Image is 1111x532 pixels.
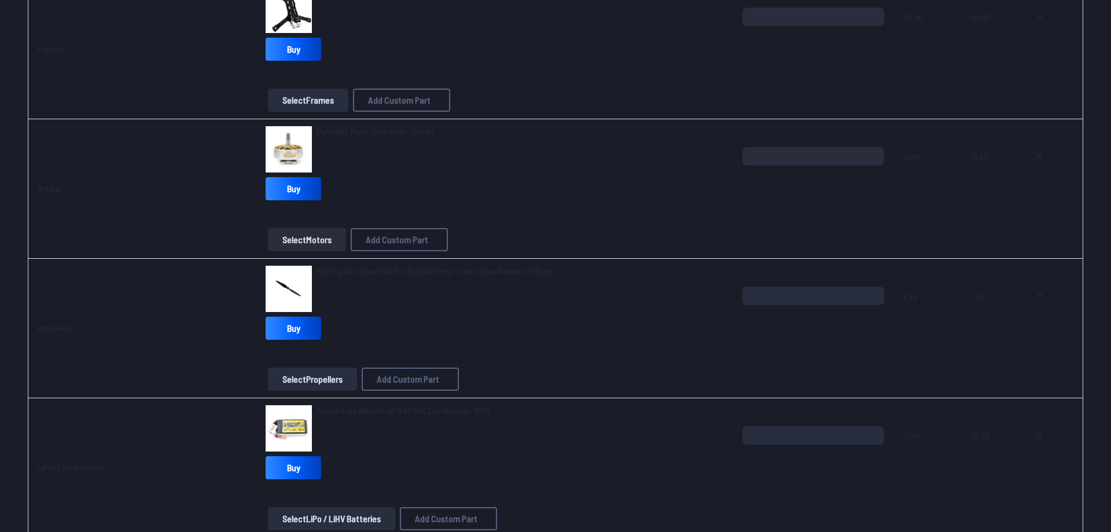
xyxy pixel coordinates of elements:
[317,127,434,137] span: FlyFishRC Flash 2506 Motor - 1750Kv
[266,177,321,200] a: Buy
[903,8,952,63] span: 103.95
[353,89,450,112] button: Add Custom Part
[38,323,72,333] a: Propellers
[317,126,434,138] a: FlyFishRC Flash 2506 Motor - 1750Kv
[415,514,477,523] span: Add Custom Part
[368,96,431,105] span: Add Custom Part
[903,287,952,342] span: 2.99
[971,426,1007,482] span: 20.59
[971,287,1007,342] span: 2.99
[266,89,351,112] a: SelectFrames
[268,368,357,391] button: SelectPropellers
[317,266,553,277] a: HQ Prop MacroQuad 7x4.5x2 Bi-Blade Prop - Glass Fiber Reinforced Nylon
[362,368,459,391] button: Add Custom Part
[400,507,497,530] button: Add Custom Part
[266,317,321,340] a: Buy
[268,228,346,251] button: SelectMotors
[266,507,398,530] a: SelectLiPo / LiHV Batteries
[266,38,321,61] a: Buy
[266,368,359,391] a: SelectPropellers
[351,228,448,251] button: Add Custom Part
[317,406,490,416] span: Tattu R-Line 850mAh 4S 14.8V 95C Lipo Battery - XT30
[38,463,105,472] a: LiPo / LiHV Batteries
[366,235,428,244] span: Add Custom Part
[317,266,553,276] span: HQ Prop MacroQuad 7x4.5x2 Bi-Blade Prop - Glass Fiber Reinforced Nylon
[38,44,63,54] a: Frames
[377,375,439,384] span: Add Custom Part
[268,89,348,112] button: SelectFrames
[903,426,952,482] span: 20.59
[317,405,490,417] a: Tattu R-Line 850mAh 4S 14.8V 95C Lipo Battery - XT30
[266,456,321,479] a: Buy
[38,184,60,193] a: Motors
[266,405,312,452] img: image
[971,8,1007,63] span: 103.95
[903,147,952,203] span: 31.99
[268,507,395,530] button: SelectLiPo / LiHV Batteries
[971,147,1007,203] span: 31.99
[266,266,312,312] img: image
[266,126,312,173] img: image
[266,228,348,251] a: SelectMotors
